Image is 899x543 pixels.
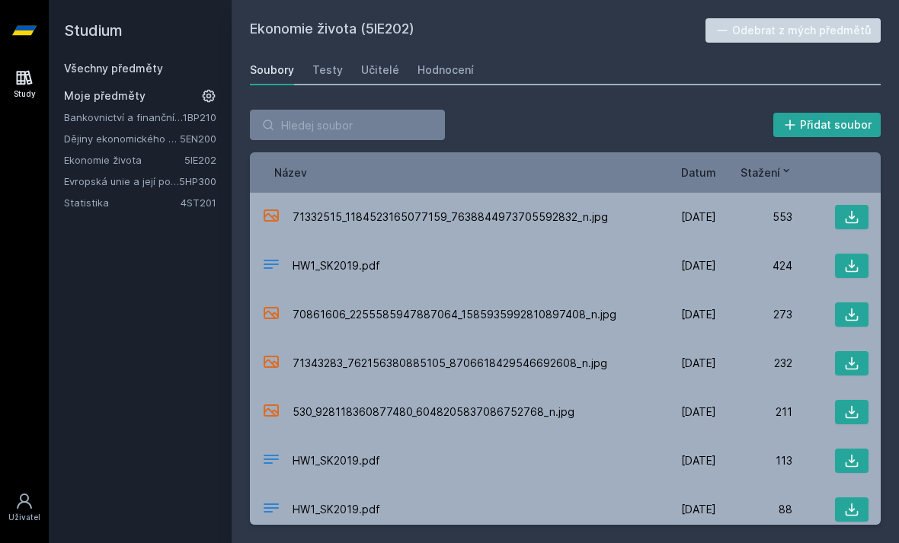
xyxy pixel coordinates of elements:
div: 113 [716,453,792,468]
span: [DATE] [681,453,716,468]
span: HW1_SK2019.pdf [293,502,380,517]
span: [DATE] [681,356,716,371]
button: Přidat soubor [773,113,881,137]
button: Datum [681,164,716,180]
div: Hodnocení [418,62,474,78]
div: Study [14,88,36,100]
span: [DATE] [681,307,716,322]
div: PDF [262,450,280,472]
div: JPG [262,401,280,423]
a: Dějiny ekonomického myšlení [64,131,180,146]
a: 4ST201 [181,196,216,209]
div: 273 [716,307,792,322]
a: Všechny předměty [64,62,163,75]
a: Soubory [250,55,294,85]
span: [DATE] [681,502,716,517]
span: [DATE] [681,404,716,420]
a: 5EN200 [180,133,216,145]
a: Uživatel [3,484,46,531]
a: Study [3,61,46,107]
span: HW1_SK2019.pdf [293,453,380,468]
button: Název [274,164,307,180]
button: Stažení [741,164,792,180]
span: 530_928118360877480_6048205837086752768_n.jpg [293,404,574,420]
div: PDF [262,499,280,521]
div: PDF [262,255,280,277]
a: 5IE202 [184,154,216,166]
div: 232 [716,356,792,371]
span: [DATE] [681,258,716,273]
a: Statistika [64,195,181,210]
a: Ekonomie života [64,152,184,168]
a: 5HP300 [179,175,216,187]
div: JPG [262,353,280,375]
div: Soubory [250,62,294,78]
div: Testy [312,62,343,78]
a: Evropská unie a její politiky [64,174,179,189]
div: 553 [716,209,792,225]
div: JPG [262,304,280,326]
div: JPG [262,206,280,228]
div: 211 [716,404,792,420]
div: Uživatel [8,512,40,523]
div: Učitelé [361,62,399,78]
span: Stažení [741,164,780,180]
a: Hodnocení [418,55,474,85]
span: Moje předměty [64,88,146,104]
span: [DATE] [681,209,716,225]
div: 424 [716,258,792,273]
h2: Ekonomie života (5IE202) [250,18,705,43]
span: 71332515_1184523165077159_7638844973705592832_n.jpg [293,209,608,225]
div: 88 [716,502,792,517]
button: Odebrat z mých předmětů [705,18,881,43]
a: Bankovnictví a finanční instituce [64,110,183,125]
span: 71343283_762156380885105_8706618429546692608_n.jpg [293,356,607,371]
span: HW1_SK2019.pdf [293,258,380,273]
a: Učitelé [361,55,399,85]
span: 70861606_2255585947887064_1585935992810897408_n.jpg [293,307,616,322]
a: 1BP210 [183,111,216,123]
a: Testy [312,55,343,85]
input: Hledej soubor [250,110,445,140]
